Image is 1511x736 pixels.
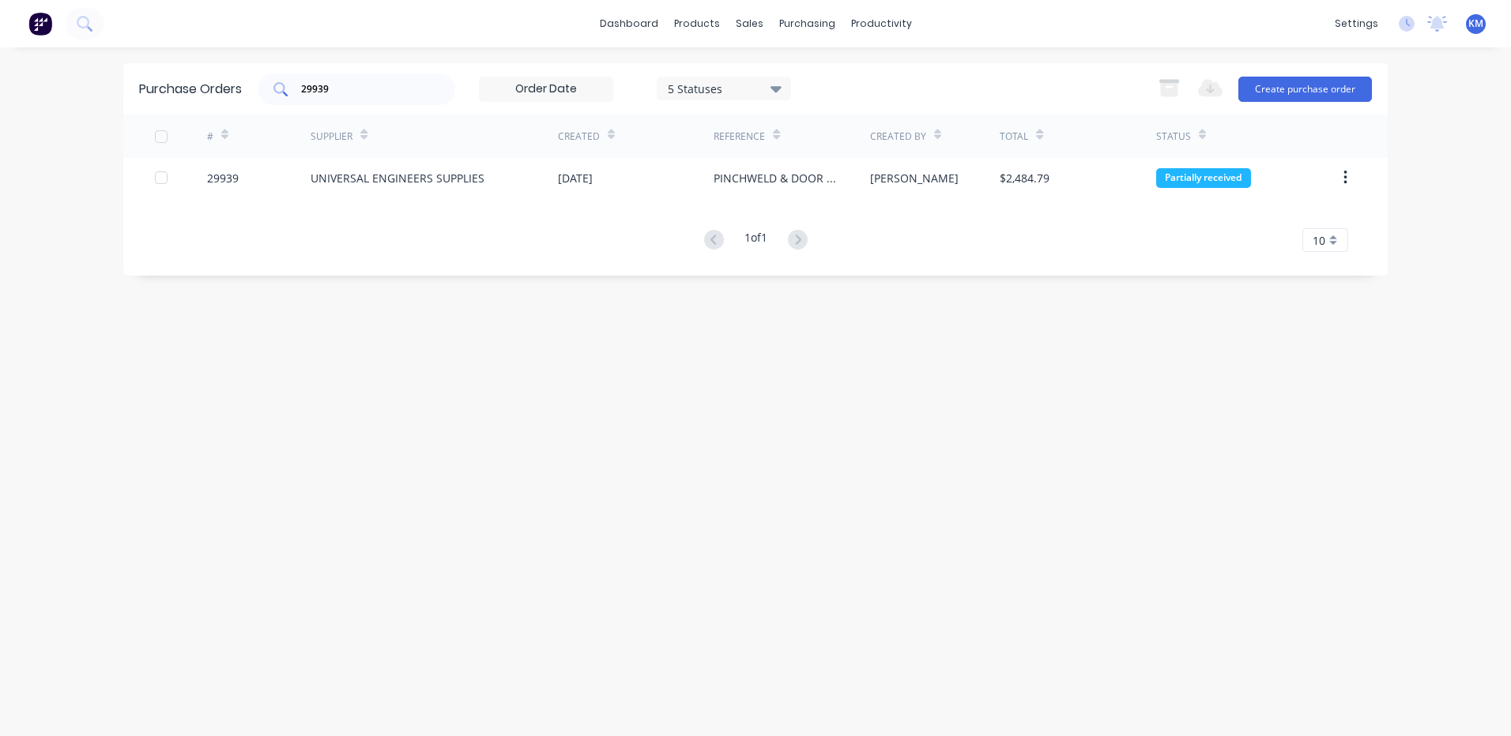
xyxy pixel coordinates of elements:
div: Total [1000,130,1028,144]
div: 29939 [207,170,239,186]
div: Partially received [1156,168,1251,188]
div: [PERSON_NAME] [870,170,959,186]
div: UNIVERSAL ENGINEERS SUPPLIES [311,170,484,186]
div: Reference [714,130,765,144]
div: purchasing [771,12,843,36]
div: 5 Statuses [668,80,781,96]
div: productivity [843,12,920,36]
div: # [207,130,213,144]
div: [DATE] [558,170,593,186]
div: 1 of 1 [744,229,767,252]
div: Purchase Orders [139,80,242,99]
input: Search purchase orders... [300,81,431,97]
a: dashboard [592,12,666,36]
img: Factory [28,12,52,36]
button: Create purchase order [1238,77,1372,102]
div: sales [728,12,771,36]
div: $2,484.79 [1000,170,1049,186]
div: settings [1327,12,1386,36]
div: products [666,12,728,36]
div: Created By [870,130,926,144]
span: KM [1468,17,1483,31]
span: 10 [1313,232,1325,249]
div: Created [558,130,600,144]
input: Order Date [480,77,612,101]
div: Supplier [311,130,352,144]
div: PINCHWELD & DOOR HANDLES [714,170,838,186]
div: Status [1156,130,1191,144]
